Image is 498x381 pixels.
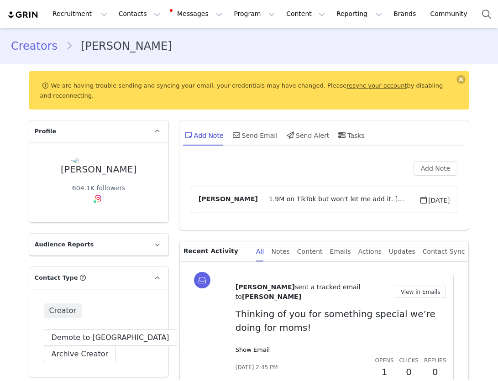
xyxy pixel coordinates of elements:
[236,283,295,291] span: [PERSON_NAME]
[424,365,446,379] h2: 0
[7,10,39,19] img: grin logo
[389,241,415,262] div: Updates
[166,4,228,24] button: Messages
[395,286,446,298] button: View in Emails
[358,241,382,262] div: Actions
[236,363,278,371] span: [DATE] 2:45 PM
[236,283,361,300] span: sent a tracked email to
[199,194,258,205] span: [PERSON_NAME]
[331,4,388,24] button: Reporting
[399,357,418,364] span: Clicks
[47,4,113,24] button: Recruitment
[29,71,469,110] div: We are having trouble sending and syncing your email, your credentials may have changed. Please b...
[35,273,78,282] span: Contact Type
[228,4,280,24] button: Program
[425,4,477,24] a: Community
[236,307,446,334] p: Thinking of you for something special we’re doing for moms!
[375,365,394,379] h2: 1
[399,365,418,379] h2: 0
[258,194,419,205] span: 1.9M on TikTok but won't let me add it. [URL][DOMAIN_NAME]
[11,38,66,54] a: Creators
[423,241,465,262] div: Contact Sync
[424,357,446,364] span: Replies
[242,293,301,300] span: [PERSON_NAME]
[477,4,497,24] button: Search
[113,4,166,24] button: Contacts
[336,124,365,146] div: Tasks
[44,303,82,318] span: Creator
[35,127,57,136] span: Profile
[375,357,394,364] span: Opens
[297,241,323,262] div: Content
[271,241,289,262] div: Notes
[44,329,177,346] button: Demote to [GEOGRAPHIC_DATA]
[346,82,407,89] a: resync your account
[419,194,450,205] span: [DATE]
[71,157,126,164] img: 6bf3ade7-ee6f-4996-b000-d2dd9962e2c3.jpg
[285,124,329,146] div: Send Alert
[61,164,136,175] div: [PERSON_NAME]
[72,183,126,193] div: 604.1K followers
[183,124,224,146] div: Add Note
[414,161,458,176] button: Add Note
[281,4,330,24] button: Content
[183,241,249,261] p: Recent Activity
[256,241,264,262] div: All
[236,346,270,353] a: Show Email
[231,124,278,146] div: Send Email
[35,240,94,249] span: Audience Reports
[330,241,351,262] div: Emails
[44,346,116,362] button: Archive Creator
[388,4,424,24] a: Brands
[94,195,102,202] img: instagram.svg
